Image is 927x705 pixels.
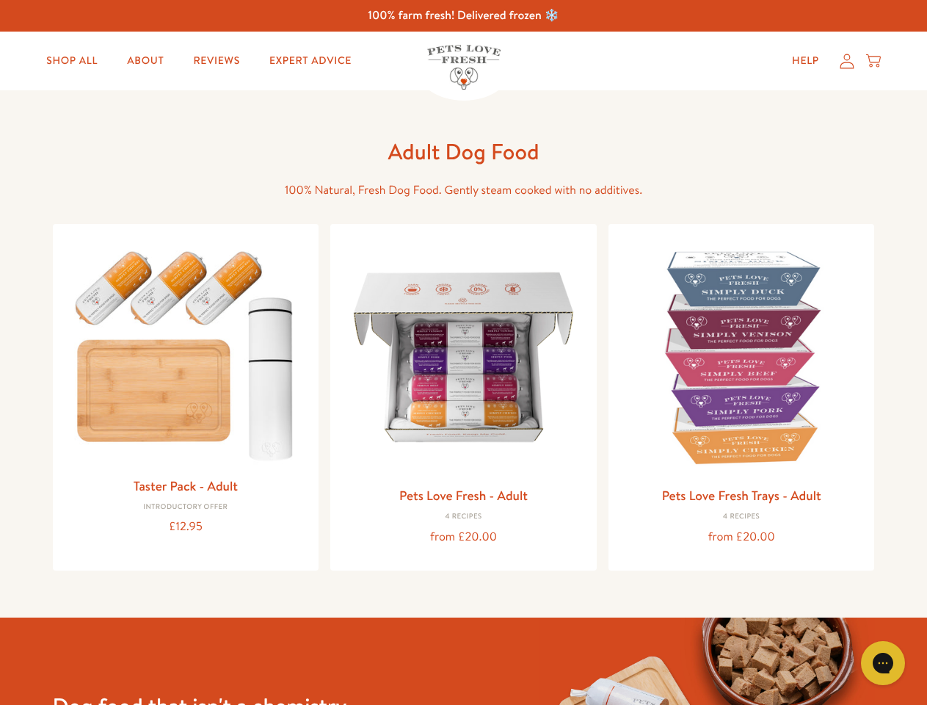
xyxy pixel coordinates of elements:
a: About [115,46,175,76]
a: Shop All [34,46,109,76]
a: Help [780,46,831,76]
div: 4 Recipes [342,513,585,521]
img: Pets Love Fresh Trays - Adult [620,236,863,479]
a: Reviews [181,46,251,76]
img: Pets Love Fresh [427,45,501,90]
a: Expert Advice [258,46,363,76]
span: 100% Natural, Fresh Dog Food. Gently steam cooked with no additives. [285,182,642,198]
div: Introductory Offer [65,503,308,512]
div: £12.95 [65,517,308,537]
h1: Adult Dog Food [229,137,699,166]
a: Pets Love Fresh Trays - Adult [662,486,821,505]
iframe: Gorgias live chat messenger [854,636,912,690]
a: Taster Pack - Adult [134,477,238,495]
div: 4 Recipes [620,513,863,521]
img: Pets Love Fresh - Adult [342,236,585,479]
div: from £20.00 [620,527,863,547]
div: from £20.00 [342,527,585,547]
a: Pets Love Fresh - Adult [399,486,528,505]
img: Taster Pack - Adult [65,236,308,469]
